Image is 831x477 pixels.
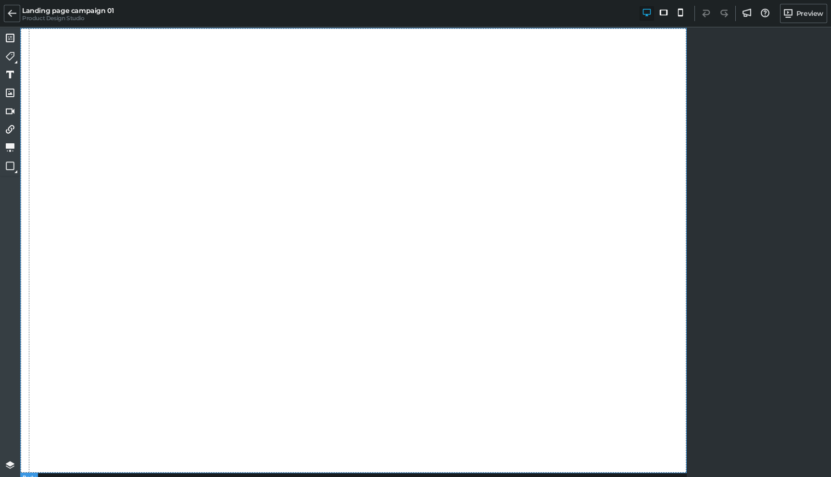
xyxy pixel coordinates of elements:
[4,5,20,22] a: Exit Editor
[2,158,18,174] a: Containers
[2,48,18,64] a: Product
[22,7,113,15] h5: Landing page campaign 01
[780,4,827,23] a: Preview
[22,15,113,22] h6: Product Design Studio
